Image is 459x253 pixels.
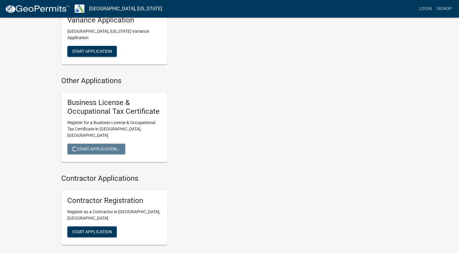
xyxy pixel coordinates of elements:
p: Register for a Business License & Occupational Tax Certificate in [GEOGRAPHIC_DATA], [GEOGRAPHIC_... [67,120,161,139]
a: Login [417,3,434,15]
span: Start Application [72,49,112,53]
span: Start Application [72,229,112,234]
h4: Contractor Applications [61,174,283,183]
h5: Contractor Registration [67,196,161,205]
h5: Variance Application [67,16,161,25]
button: Start Application [67,226,117,237]
h5: Business License & Occupational Tax Certificate [67,98,161,116]
span: Start Application... [72,146,120,151]
wm-workflow-list-section: Other Applications [61,76,283,167]
a: [GEOGRAPHIC_DATA], [US_STATE] [89,4,162,14]
a: Signup [434,3,454,15]
button: Start Application... [67,143,125,154]
wm-workflow-list-section: Contractor Applications [61,174,283,250]
img: Troup County, Georgia [75,5,84,13]
button: Start Application [67,46,117,57]
p: Register as a Contractor in [GEOGRAPHIC_DATA], [GEOGRAPHIC_DATA] [67,209,161,221]
p: [GEOGRAPHIC_DATA], [US_STATE] Variance Application [67,28,161,41]
h4: Other Applications [61,76,283,85]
